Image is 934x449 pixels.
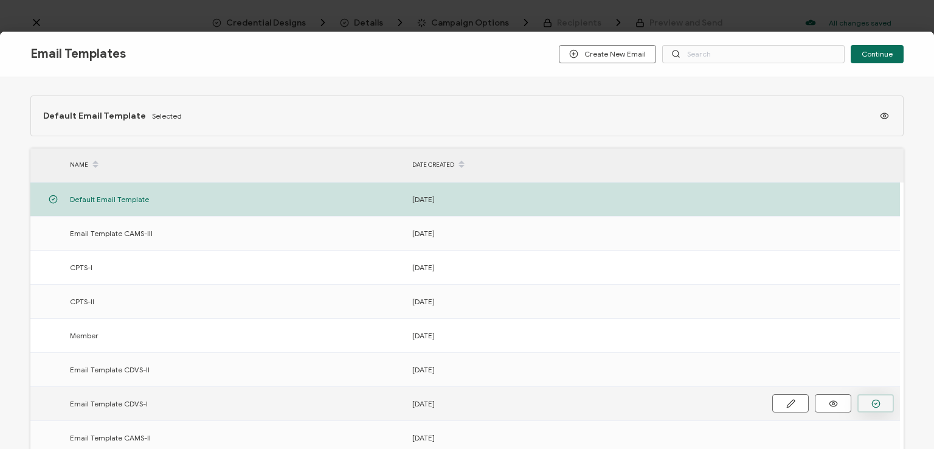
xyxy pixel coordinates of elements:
[64,155,406,175] div: NAME
[30,46,126,61] span: Email Templates
[406,397,748,411] div: [DATE]
[406,329,748,343] div: [DATE]
[70,294,94,308] span: CPTS-II
[406,155,748,175] div: DATE CREATED
[43,111,146,121] span: Default Email Template
[70,397,148,411] span: Email Template CDVS-I
[406,294,748,308] div: [DATE]
[70,192,149,206] span: Default Email Template
[70,363,150,377] span: Email Template CDVS-II
[406,226,748,240] div: [DATE]
[152,111,182,120] span: Selected
[862,50,893,58] span: Continue
[70,431,151,445] span: Email Template CAMS-II
[70,226,153,240] span: Email Template CAMS-III
[406,192,748,206] div: [DATE]
[559,45,656,63] button: Create New Email
[406,260,748,274] div: [DATE]
[873,391,934,449] iframe: Chat Widget
[70,260,92,274] span: CPTS-I
[70,329,99,343] span: Member
[662,45,845,63] input: Search
[406,431,748,445] div: [DATE]
[851,45,904,63] button: Continue
[406,363,748,377] div: [DATE]
[569,49,646,58] span: Create New Email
